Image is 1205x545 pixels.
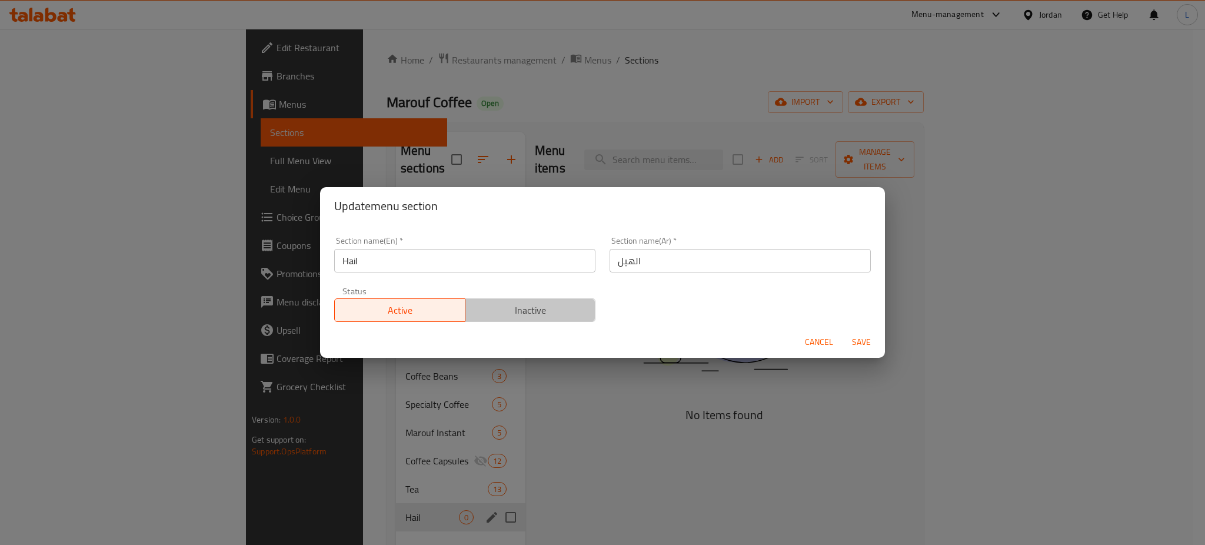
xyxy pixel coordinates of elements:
[470,302,591,319] span: Inactive
[334,197,871,215] h2: Update menu section
[843,331,880,353] button: Save
[847,335,876,350] span: Save
[610,249,871,272] input: Please enter section name(ar)
[465,298,596,322] button: Inactive
[339,302,461,319] span: Active
[334,249,595,272] input: Please enter section name(en)
[334,298,465,322] button: Active
[800,331,838,353] button: Cancel
[805,335,833,350] span: Cancel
